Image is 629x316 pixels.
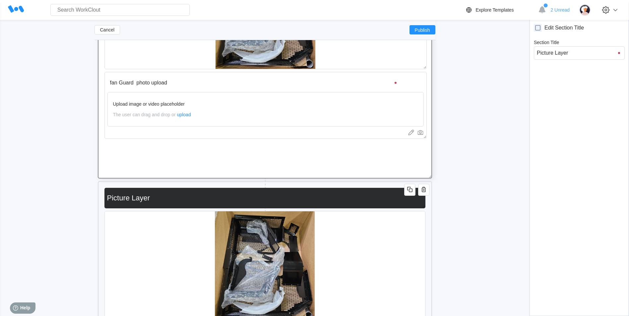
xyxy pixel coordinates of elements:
input: Search WorkClout [50,4,190,16]
span: 2 Unread [550,7,570,13]
span: Cancel [100,27,115,32]
input: Enter a section title [534,46,625,60]
div: Upload image or video placeholder [113,101,418,107]
a: Explore Templates [465,6,535,14]
input: Untitled section [104,191,423,205]
input: Field description [107,76,401,89]
span: Publish [415,28,430,32]
span: upload [177,112,191,117]
button: Publish [409,25,435,34]
div: Explore Templates [475,7,514,13]
label: Section Title [534,40,625,46]
div: The user can drag and drop or [113,112,418,117]
img: user-4.png [579,4,591,16]
button: Cancel [94,25,120,34]
div: Edit Section Title [544,25,584,31]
